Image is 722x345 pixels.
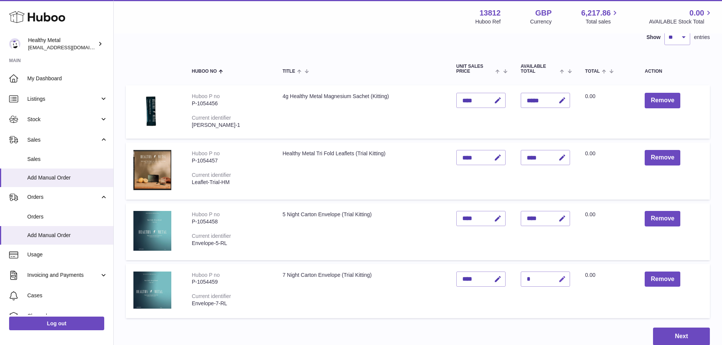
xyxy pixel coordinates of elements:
span: Sales [27,156,108,163]
span: entries [694,34,710,41]
button: Remove [645,150,680,165]
span: Sales [27,136,100,144]
div: Healthy Metal [28,37,96,51]
span: 0.00 [585,150,595,156]
div: [PERSON_NAME]-1 [192,122,267,129]
span: 0.00 [585,272,595,278]
div: Current identifier [192,293,231,299]
div: Current identifier [192,115,231,121]
img: 7 Night Carton Envelope (Trial Kitting) [133,272,171,309]
span: Orders [27,213,108,220]
div: Huboo Ref [475,18,501,25]
div: Leaflet-Trial-HM [192,179,267,186]
span: 0.00 [585,93,595,99]
span: AVAILABLE Total [521,64,558,74]
td: 4g Healthy Metal Magnesium Sachet (Kitting) [275,85,448,139]
span: Huboo no [192,69,217,74]
button: Remove [645,93,680,108]
div: Huboo P no [192,150,220,156]
span: Add Manual Order [27,174,108,181]
a: 6,217.86 Total sales [581,8,620,25]
td: 7 Night Carton Envelope (Trial Kitting) [275,264,448,318]
span: Title [282,69,295,74]
td: 5 Night Carton Envelope (Trial Kitting) [275,203,448,260]
span: 0.00 [585,211,595,217]
button: Remove [645,272,680,287]
a: 0.00 AVAILABLE Stock Total [649,8,713,25]
strong: 13812 [479,8,501,18]
div: Huboo P no [192,93,220,99]
span: Add Manual Order [27,232,108,239]
div: Huboo P no [192,272,220,278]
span: [EMAIL_ADDRESS][DOMAIN_NAME] [28,44,111,50]
span: Stock [27,116,100,123]
img: internalAdmin-13812@internal.huboo.com [9,38,20,50]
span: 0.00 [689,8,704,18]
img: 4g Healthy Metal Magnesium Sachet (Kitting) [133,93,171,129]
div: P-1054458 [192,218,267,225]
div: P-1054459 [192,278,267,286]
a: Log out [9,317,104,330]
span: Cases [27,292,108,299]
img: Healthy Metal Tri Fold Leaflets (Trial Kitting) [133,150,171,190]
div: Envelope-5-RL [192,240,267,247]
div: P-1054457 [192,157,267,164]
span: Orders [27,194,100,201]
label: Show [647,34,661,41]
span: Listings [27,95,100,103]
img: 5 Night Carton Envelope (Trial Kitting) [133,211,171,251]
div: Action [645,69,702,74]
span: Invoicing and Payments [27,272,100,279]
button: Remove [645,211,680,226]
span: Unit Sales Price [456,64,494,74]
div: Current identifier [192,233,231,239]
span: Channels [27,312,108,320]
div: P-1054456 [192,100,267,107]
span: Total sales [586,18,619,25]
div: Huboo P no [192,211,220,217]
span: AVAILABLE Stock Total [649,18,713,25]
span: My Dashboard [27,75,108,82]
div: Currency [530,18,552,25]
strong: GBP [535,8,551,18]
span: Usage [27,251,108,258]
span: 6,217.86 [581,8,611,18]
div: Current identifier [192,172,231,178]
span: Total [585,69,600,74]
div: Envelope-7-RL [192,300,267,307]
td: Healthy Metal Tri Fold Leaflets (Trial Kitting) [275,142,448,200]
